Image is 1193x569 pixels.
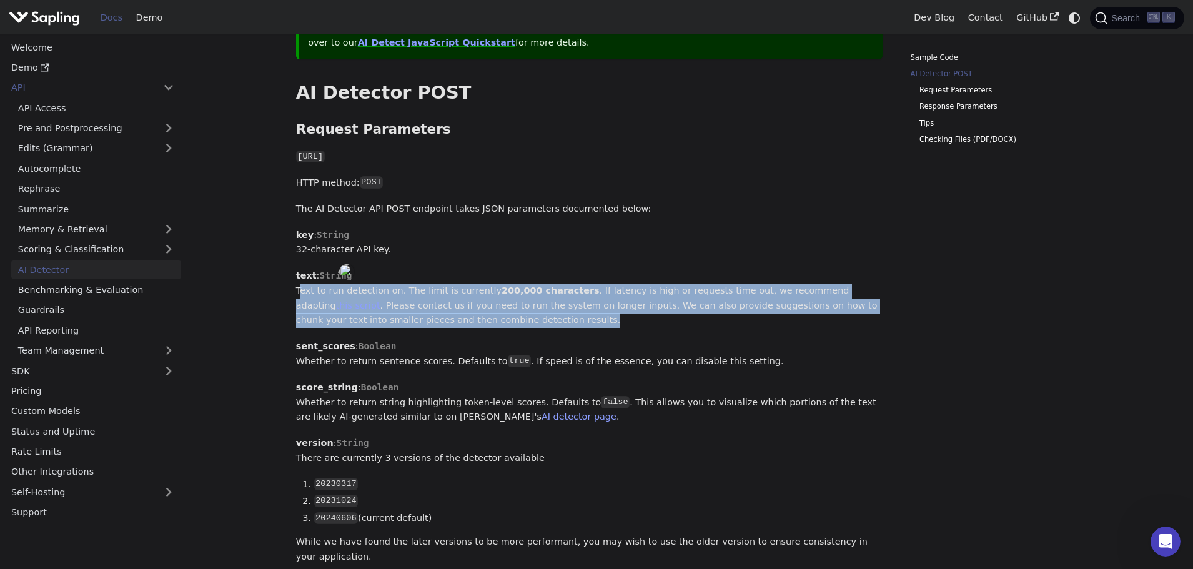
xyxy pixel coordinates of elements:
a: Team Management [11,342,181,360]
strong: score_string [296,382,358,392]
a: Docs [94,8,129,27]
a: Support [4,503,181,522]
code: POST [360,176,384,189]
span: String [317,230,349,240]
p: : There are currently 3 versions of the detector available [296,436,883,466]
span: Search [1107,13,1147,23]
code: false [601,396,630,408]
a: AI detector page [542,412,616,422]
button: Switch between dark and light mode (currently system mode) [1066,9,1084,27]
a: Checking Files (PDF/DOCX) [919,134,1076,146]
button: Collapse sidebar category 'API' [156,79,181,97]
p: : Whether to return string highlighting token-level scores. Defaults to . This allows you to visu... [296,380,883,425]
p: HTTP method: [296,176,883,190]
a: Guardrails [11,301,181,319]
a: Response Parameters [919,101,1076,112]
code: 20240606 [314,512,358,525]
a: AI Detect JavaScript Quickstart [358,37,515,47]
a: Scoring & Classification [11,240,181,259]
p: : Whether to return sentence scores. Defaults to . If speed is of the essence, you can disable th... [296,339,883,369]
a: Pre and Postprocessing [11,119,181,137]
a: Autocomplete [11,159,181,177]
span: Boolean [359,341,397,351]
a: Sample Code [911,52,1080,64]
p: : Text to run detection on. The limit is currently . If latency is high or requests time out, we ... [296,269,883,328]
a: Edits (Grammar) [11,139,181,157]
h2: AI Detector POST [296,82,883,104]
strong: version [296,438,334,448]
strong: key [296,230,314,240]
a: Pricing [4,382,181,400]
a: Summarize [11,200,181,218]
a: Benchmarking & Evaluation [11,281,181,299]
a: Contact [961,8,1010,27]
a: Self-Hosting [4,483,181,501]
a: AI Detector [11,260,181,279]
code: true [508,355,532,367]
img: Sapling.ai [9,9,80,27]
button: Expand sidebar category 'SDK' [156,362,181,380]
p: The AI Detector API POST endpoint takes JSON parameters documented below: [296,202,883,217]
code: 20231024 [314,495,358,507]
span: String [319,270,352,280]
a: Other Integrations [4,463,181,481]
button: Search (Ctrl+K) [1090,7,1184,29]
strong: 200,000 characters [502,285,600,295]
a: API Access [11,99,181,117]
a: Tips [919,117,1076,129]
p: [PERSON_NAME]'s Javascript SDK provides a complete end-to-end UI integration for AI content detec... [308,21,874,51]
a: Custom Models [4,402,181,420]
a: Rephrase [11,180,181,198]
a: Rate Limits [4,443,181,461]
a: AI Detector POST [911,68,1080,80]
a: Demo [129,8,169,27]
span: Boolean [361,382,399,392]
a: GitHub [1009,8,1065,27]
kbd: K [1162,12,1175,23]
a: Request Parameters [919,84,1076,96]
iframe: Intercom live chat [1151,527,1181,557]
li: (current default) [314,511,883,526]
a: Sapling.ai [9,9,84,27]
code: 20230317 [314,478,358,490]
a: Welcome [4,38,181,56]
strong: text [296,270,317,280]
span: String [337,438,369,448]
a: Memory & Retrieval [11,220,181,239]
a: Status and Uptime [4,422,181,440]
a: Demo [4,59,181,77]
a: Dev Blog [907,8,961,27]
code: [URL] [296,151,325,163]
p: While we have found the later versions to be more performant, you may wish to use the older versi... [296,535,883,565]
strong: sent_scores [296,341,355,351]
a: SDK [4,362,156,380]
a: this script [336,300,380,310]
a: API Reporting [11,321,181,339]
h3: Request Parameters [296,121,883,138]
p: : 32-character API key. [296,228,883,258]
a: API [4,79,156,97]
